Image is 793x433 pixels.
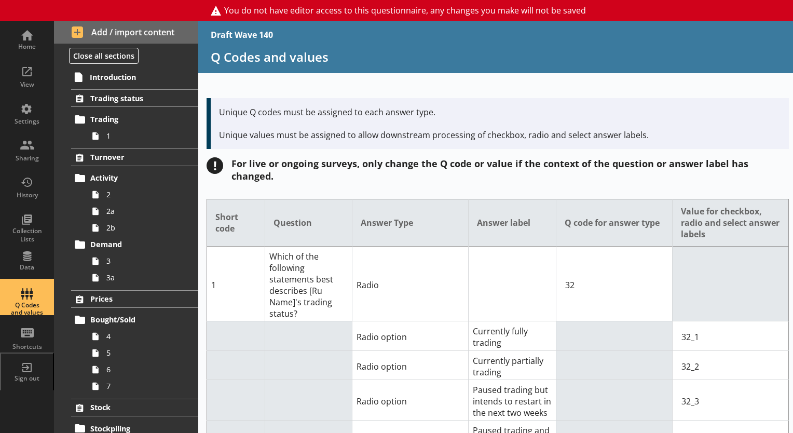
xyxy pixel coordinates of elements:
[9,302,45,317] div: Q Codes and values
[106,190,184,199] span: 2
[207,157,223,174] div: !
[9,43,45,51] div: Home
[9,117,45,126] div: Settings
[90,93,180,103] span: Trading status
[71,148,198,166] a: Turnover
[469,380,556,420] td: Paused trading but intends to restart in the next two weeks
[352,350,469,380] td: Radio option
[106,381,184,391] span: 7
[207,199,265,247] th: Short code
[76,170,198,236] li: Activity22a2b
[469,199,556,247] th: Answer label
[672,199,788,247] th: Value for checkbox, radio and select answer labels
[106,206,184,216] span: 2a
[90,72,180,82] span: Introduction
[9,263,45,272] div: Data
[677,327,784,347] input: Option Value input field
[87,253,198,269] a: 3
[71,290,198,308] a: Prices
[54,89,198,144] li: Trading statusTrading1
[90,239,180,249] span: Demand
[211,29,273,40] div: Draft Wave 140
[352,321,469,350] td: Radio option
[9,343,45,351] div: Shortcuts
[219,106,781,141] p: Unique Q codes must be assigned to each answer type. Unique values must be assigned to allow down...
[87,269,198,286] a: 3a
[469,321,556,350] td: Currently fully trading
[265,247,352,321] td: Which of the following statements best describes [Ru Name]'s trading status?
[106,364,184,374] span: 6
[71,236,198,253] a: Demand
[560,275,668,295] input: QCode input field
[352,199,469,247] th: Answer Type
[71,69,198,85] a: Introduction
[90,114,180,124] span: Trading
[90,152,180,162] span: Turnover
[76,312,198,395] li: Bought/Sold4567
[90,402,180,412] span: Stock
[352,380,469,420] td: Radio option
[87,128,198,144] a: 1
[90,294,180,304] span: Prices
[54,290,198,395] li: PricesBought/Sold4567
[469,350,556,380] td: Currently partially trading
[54,148,198,286] li: TurnoverActivity22a2bDemand33a
[106,223,184,233] span: 2b
[54,21,198,44] button: Add / import content
[71,399,198,416] a: Stock
[87,186,198,203] a: 2
[9,154,45,163] div: Sharing
[106,331,184,341] span: 4
[87,220,198,236] a: 2b
[76,111,198,144] li: Trading1
[71,312,198,328] a: Bought/Sold
[231,157,789,182] div: For live or ongoing surveys, only change the Q code or value if the context of the question or an...
[106,348,184,358] span: 5
[87,361,198,378] a: 6
[9,374,45,383] div: Sign out
[106,131,184,141] span: 1
[106,273,184,282] span: 3a
[87,328,198,345] a: 4
[90,173,180,183] span: Activity
[76,236,198,286] li: Demand33a
[9,80,45,89] div: View
[556,199,672,247] th: Q code for answer type
[677,391,784,412] input: Option Value input field
[72,26,181,38] span: Add / import content
[87,378,198,395] a: 7
[106,256,184,266] span: 3
[87,203,198,220] a: 2a
[211,49,781,65] h1: Q Codes and values
[677,356,784,377] input: Option Value input field
[71,170,198,186] a: Activity
[9,227,45,243] div: Collection Lists
[265,199,352,247] th: Question
[71,89,198,107] a: Trading status
[207,247,265,321] td: 1
[71,111,198,128] a: Trading
[352,247,469,321] td: Radio
[69,48,139,64] button: Close all sections
[9,191,45,199] div: History
[87,345,198,361] a: 5
[90,315,180,324] span: Bought/Sold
